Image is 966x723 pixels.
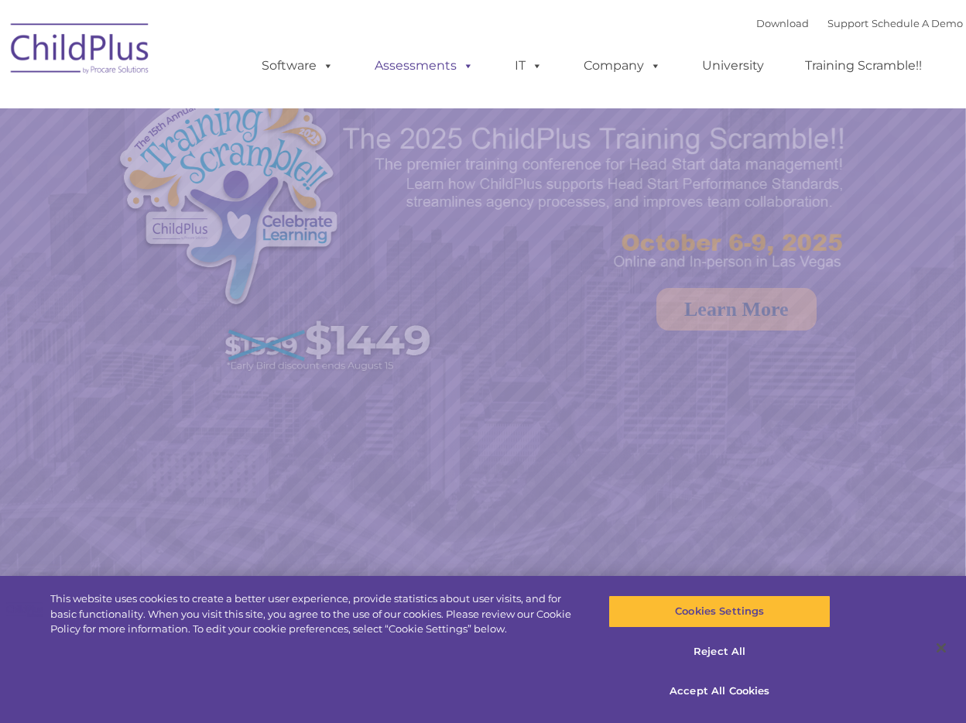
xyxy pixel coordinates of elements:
img: ChildPlus by Procare Solutions [3,12,158,90]
a: Support [827,17,868,29]
a: Company [568,50,677,81]
a: IT [499,50,558,81]
button: Cookies Settings [608,595,831,628]
div: This website uses cookies to create a better user experience, provide statistics about user visit... [50,591,580,637]
button: Close [924,631,958,665]
a: Software [246,50,349,81]
a: Training Scramble!! [790,50,937,81]
button: Reject All [608,636,831,668]
a: Download [756,17,809,29]
a: Assessments [359,50,489,81]
a: University [687,50,779,81]
a: Learn More [656,288,817,331]
a: Schedule A Demo [872,17,963,29]
font: | [756,17,963,29]
button: Accept All Cookies [608,675,831,708]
